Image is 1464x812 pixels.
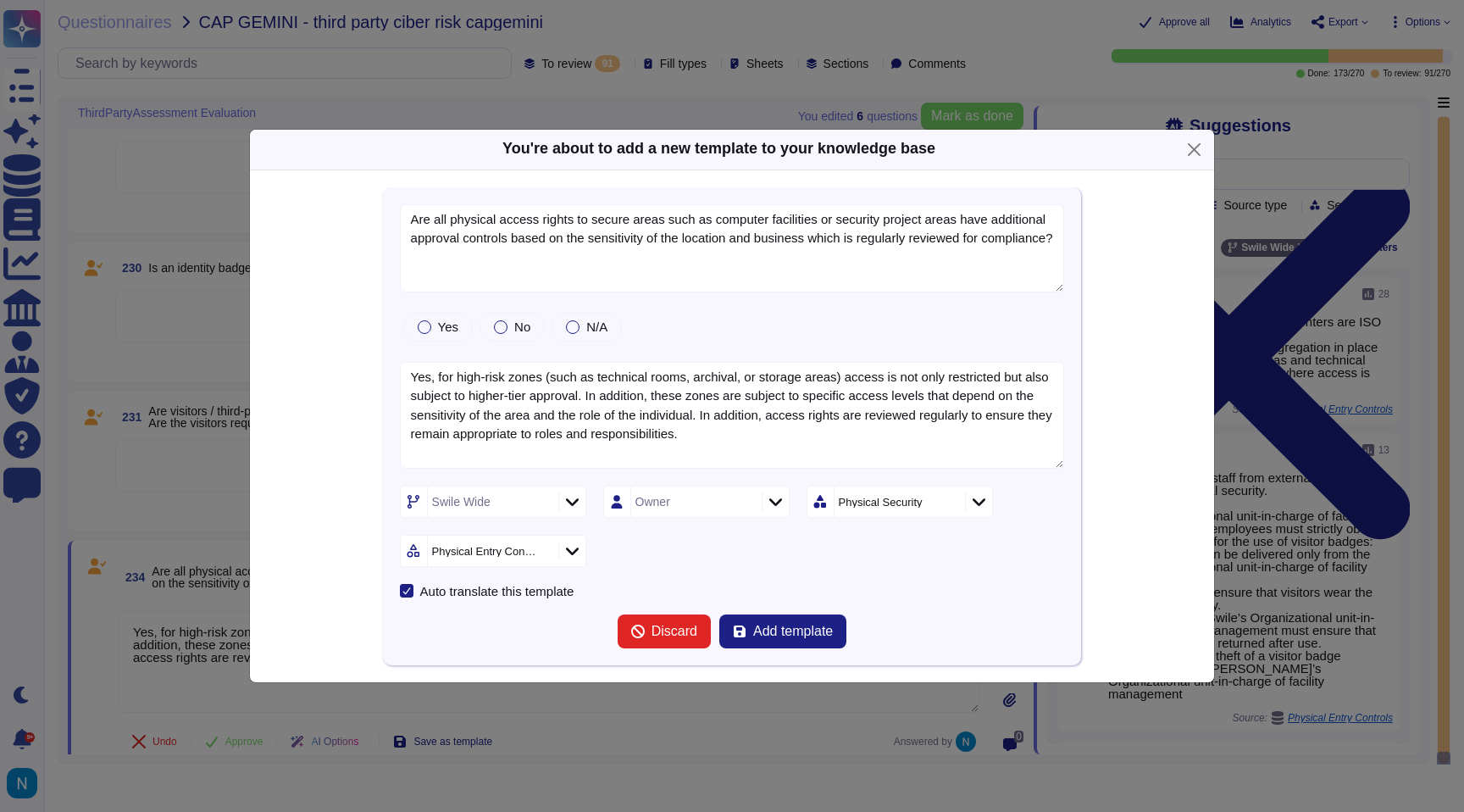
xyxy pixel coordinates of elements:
button: Add template [719,615,846,648]
span: Add template [753,625,833,638]
textarea: Yes, for high-risk zones (such as technical rooms, archival, or storage areas) access is not only... [400,362,1065,470]
button: Close [1181,136,1207,163]
span: Discard [652,625,697,638]
div: Swile Wide [432,496,491,508]
button: Discard [618,615,711,648]
div: Physical Entry Controls [432,546,537,557]
div: Auto translate this template [420,585,574,598]
textarea: Are all physical access rights to secure areas such as computer facilities or security project ar... [400,204,1065,292]
span: No [514,320,530,334]
div: Owner [635,496,670,508]
div: Physical Security [839,497,923,508]
span: N/A [586,320,607,334]
span: Yes [438,320,458,334]
b: You're about to add a new template to your knowledge base [502,140,935,157]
